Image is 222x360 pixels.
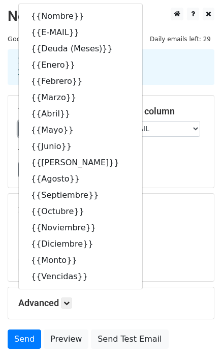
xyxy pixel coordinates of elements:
[19,122,142,138] a: {{Mayo}}
[119,106,204,117] h5: Email column
[19,73,142,89] a: {{Febrero}}
[19,89,142,106] a: {{Marzo}}
[19,41,142,57] a: {{Deuda (Meses)}}
[19,268,142,285] a: {{Vencidas}}
[146,35,214,43] a: Daily emails left: 29
[91,329,168,349] a: Send Test Email
[19,171,142,187] a: {{Agosto}}
[44,329,88,349] a: Preview
[19,8,142,24] a: {{Nombre}}
[8,35,118,43] small: Google Sheet:
[10,55,212,79] div: 1. Write your email in Gmail 2. Click
[19,236,142,252] a: {{Diciembre}}
[19,203,142,220] a: {{Octubre}}
[19,106,142,122] a: {{Abril}}
[8,8,214,25] h2: New Campaign
[19,187,142,203] a: {{Septiembre}}
[19,252,142,268] a: {{Monto}}
[8,329,41,349] a: Send
[171,311,222,360] iframe: Chat Widget
[19,220,142,236] a: {{Noviembre}}
[19,24,142,41] a: {{E-MAIL}}
[19,155,142,171] a: {{[PERSON_NAME]}}
[146,34,214,45] span: Daily emails left: 29
[18,297,204,309] h5: Advanced
[19,138,142,155] a: {{Junio}}
[19,57,142,73] a: {{Enero}}
[171,311,222,360] div: Widget de chat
